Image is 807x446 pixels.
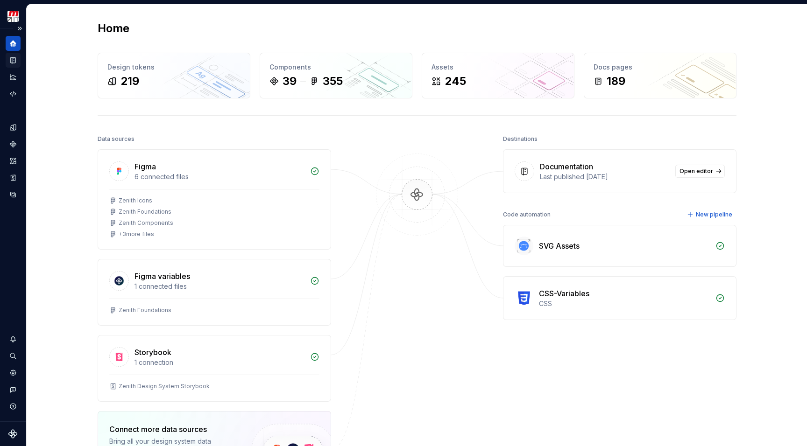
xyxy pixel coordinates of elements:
a: Components [6,137,21,152]
div: Components [269,63,403,72]
a: Figma variables1 connected filesZenith Foundations [98,259,331,326]
a: Code automation [6,86,21,101]
button: Notifications [6,332,21,347]
div: 189 [607,74,625,89]
div: Code automation [503,208,551,221]
img: e95d57dd-783c-4905-b3fc-0c5af85c8823.png [7,11,19,22]
div: Last published [DATE] [540,172,670,181]
div: Zenith Foundations [119,307,171,314]
div: Docs pages [594,63,727,72]
a: Design tokens219 [98,53,250,98]
button: Search ⌘K [6,348,21,363]
div: Zenith Icons [119,197,152,204]
span: Open editor [680,167,713,175]
button: Expand sidebar [13,22,26,35]
div: CSS [539,299,710,308]
a: Storybook stories [6,170,21,185]
a: Design tokens [6,120,21,135]
div: 355 [323,74,343,89]
a: Components39355 [260,53,412,98]
div: Destinations [503,132,538,146]
a: Documentation [6,53,21,68]
div: Figma variables [134,271,190,282]
button: New pipeline [684,208,736,221]
div: Zenith Foundations [119,208,171,216]
div: 39 [283,74,297,89]
div: Data sources [98,132,134,146]
div: 6 connected files [134,172,304,181]
div: 1 connection [134,358,304,367]
div: + 3 more files [119,230,154,238]
div: CSS-Variables [539,288,589,299]
div: SVG Assets [539,240,580,251]
div: Zenith Design System Storybook [119,383,210,390]
a: Settings [6,365,21,380]
div: Assets [432,63,565,72]
div: Zenith Components [119,219,173,227]
div: 219 [120,74,139,89]
a: Figma6 connected filesZenith IconsZenith FoundationsZenith Components+3more files [98,149,331,250]
a: Storybook1 connectionZenith Design System Storybook [98,335,331,402]
span: New pipeline [696,211,732,218]
a: Analytics [6,70,21,84]
a: Home [6,36,21,51]
a: Assets245 [422,53,574,98]
a: Docs pages189 [584,53,736,98]
a: Data sources [6,187,21,202]
div: Figma [134,161,156,172]
div: 1 connected files [134,282,304,291]
div: Design tokens [107,63,241,72]
button: Contact support [6,382,21,397]
a: Open editor [675,165,725,178]
div: Connect more data sources [109,424,235,435]
div: 245 [445,74,466,89]
svg: Supernova Logo [8,429,18,439]
div: Storybook [134,347,171,358]
a: Assets [6,153,21,168]
div: Documentation [540,161,593,172]
h2: Home [98,21,129,36]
